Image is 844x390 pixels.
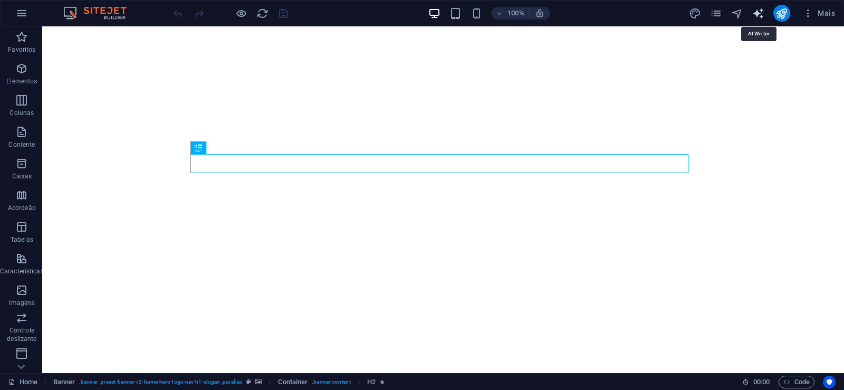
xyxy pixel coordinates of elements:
[818,9,835,17] font: Mais
[312,376,350,388] span: . banner-content
[823,376,836,388] button: Usercentrics
[6,78,37,85] font: Elementos
[731,7,743,20] i: Navegador
[7,327,36,343] font: Controle deslizante
[731,7,744,20] button: navegador
[235,7,247,20] button: Clique aqui para sair do modo de visualização e continuar editando
[278,376,308,388] span: Click to select. Double-click to edit
[8,46,35,53] font: Favoritos
[12,173,32,180] font: Caixas
[8,141,35,148] font: Contente
[8,204,36,212] font: Acordeão
[761,378,762,386] span: :
[775,7,788,20] i: Publish
[256,7,268,20] i: Recarregar página
[710,7,723,20] button: páginas
[507,9,524,17] font: 100%
[783,376,810,388] span: Code
[380,379,385,385] i: Element contains an animation
[689,7,702,20] button: projeto
[799,5,839,22] button: Mais
[492,7,529,20] button: 100%
[535,8,544,18] i: Ao redimensionar, ajuste automaticamente o nível de zoom para se ajustar ao dispositivo escolhido.
[9,299,34,307] font: Imagens
[779,376,814,388] button: Code
[255,379,262,385] i: This element contains a background
[742,376,770,388] h6: Session time
[773,5,790,22] button: publicar
[79,376,242,388] span: . banner .preset-banner-v3-home-hero-logo-nav-h1-slogan .parallax
[61,7,140,20] img: Logotipo do editor
[256,7,268,20] button: recarregar
[752,7,765,20] button: gerador_de_texto
[753,376,770,388] span: 00 00
[53,376,75,388] span: Click to select. Double-click to edit
[8,376,37,388] a: Click to cancel selection. Double-click to open Pages
[246,379,251,385] i: This element is a customizable preset
[53,376,385,388] nav: breadcrumb
[11,236,33,243] font: Tabelas
[9,109,34,117] font: Colunas
[367,376,376,388] span: Click to select. Double-click to edit
[689,7,701,20] i: Design (Ctrl+Alt+Y)
[710,7,722,20] i: Páginas (Ctrl+Alt+S)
